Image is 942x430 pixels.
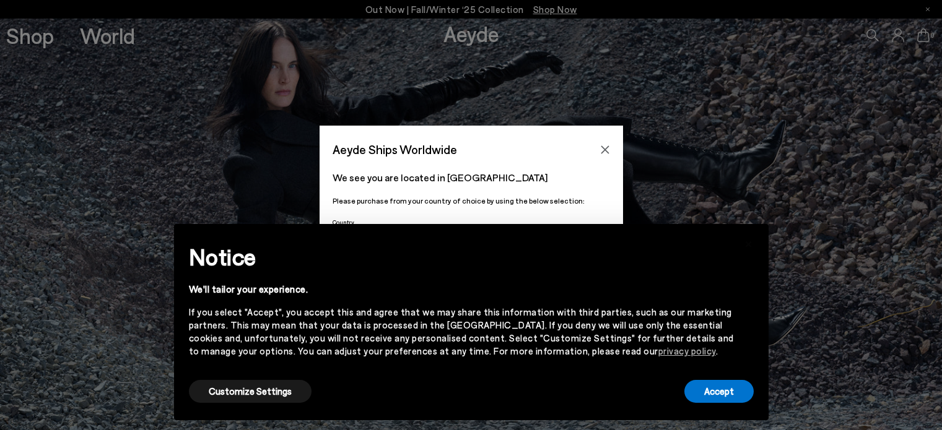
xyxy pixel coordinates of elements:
[189,306,734,358] div: If you select "Accept", you accept this and agree that we may share this information with third p...
[189,380,312,403] button: Customize Settings
[734,228,764,257] button: Close this notice
[189,283,734,296] div: We'll tailor your experience.
[684,380,754,403] button: Accept
[189,241,734,273] h2: Notice
[333,170,610,185] p: We see you are located in [GEOGRAPHIC_DATA]
[658,345,716,356] a: privacy policy
[333,139,457,160] span: Aeyde Ships Worldwide
[744,233,753,251] span: ×
[596,140,614,159] button: Close
[333,195,610,207] p: Please purchase from your country of choice by using the below selection:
